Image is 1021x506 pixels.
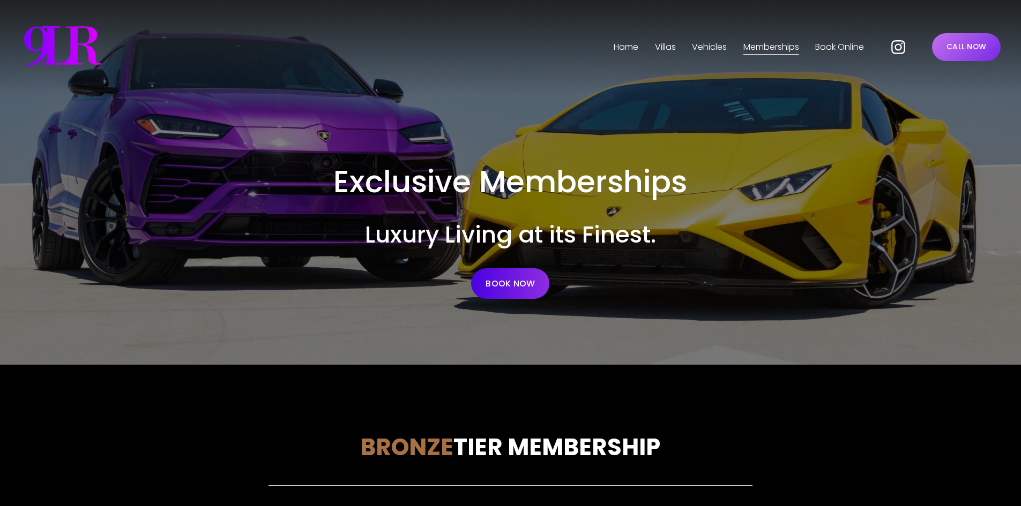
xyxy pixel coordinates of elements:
[743,39,799,56] a: Memberships
[360,431,453,463] strong: BRONZE
[655,40,676,55] span: Villas
[692,39,727,56] a: folder dropdown
[333,160,687,203] span: Exclusive Memberships
[471,268,549,299] a: BOOK NOW
[815,39,864,56] a: Book Online
[692,40,727,55] span: Vehicles
[890,39,907,56] a: Instagram
[453,431,660,463] strong: TIER MEMBERSHIP
[614,39,638,56] a: Home
[20,20,104,74] img: 999 Luxury Rentals
[655,39,676,56] a: folder dropdown
[143,219,878,250] h3: Luxury Living at its Finest.
[932,33,1001,61] a: CALL NOW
